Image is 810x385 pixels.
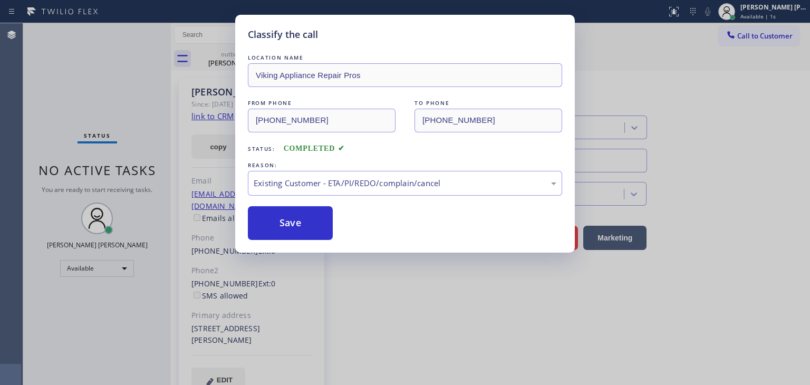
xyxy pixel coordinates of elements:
[248,160,562,171] div: REASON:
[254,177,556,189] div: Existing Customer - ETA/PI/REDO/complain/cancel
[414,98,562,109] div: TO PHONE
[248,109,396,132] input: From phone
[248,52,562,63] div: LOCATION NAME
[248,206,333,240] button: Save
[248,27,318,42] h5: Classify the call
[414,109,562,132] input: To phone
[248,145,275,152] span: Status:
[284,145,345,152] span: COMPLETED
[248,98,396,109] div: FROM PHONE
